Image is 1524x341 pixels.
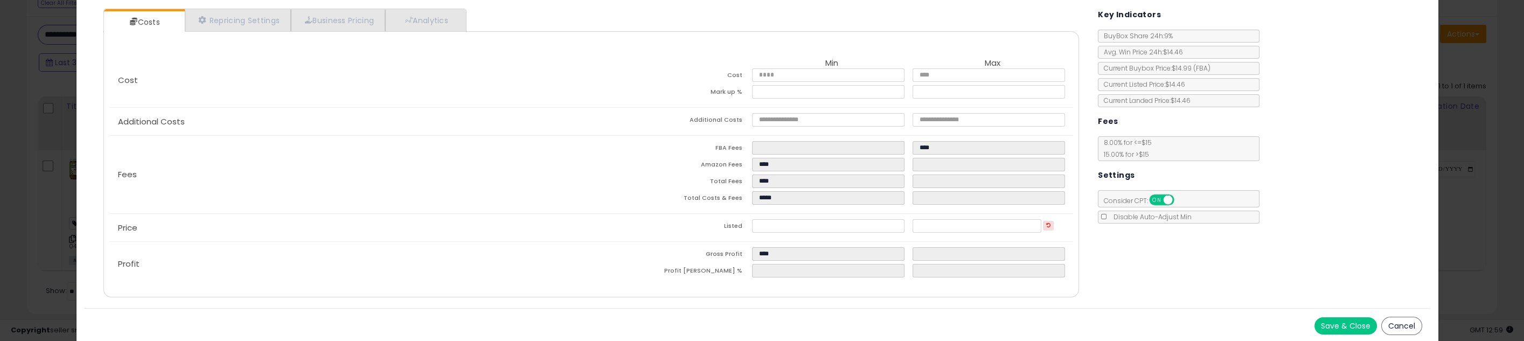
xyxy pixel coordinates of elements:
td: Total Costs & Fees [591,191,751,208]
span: 15.00 % for > $15 [1098,150,1149,159]
td: Amazon Fees [591,158,751,175]
td: Profit [PERSON_NAME] % [591,264,751,281]
span: 8.00 % for <= $15 [1098,138,1152,159]
span: Current Listed Price: $14.46 [1098,80,1185,89]
th: Max [913,59,1073,68]
a: Costs [104,11,184,33]
span: BuyBox Share 24h: 9% [1098,31,1173,40]
span: Current Landed Price: $14.46 [1098,96,1191,105]
span: Disable Auto-Adjust Min [1108,212,1192,221]
p: Fees [109,170,591,179]
p: Cost [109,76,591,85]
a: Analytics [385,9,465,31]
th: Min [752,59,913,68]
td: FBA Fees [591,141,751,158]
td: Additional Costs [591,113,751,130]
p: Price [109,224,591,232]
a: Business Pricing [291,9,385,31]
td: Gross Profit [591,247,751,264]
span: ON [1150,196,1164,205]
h5: Key Indicators [1098,8,1161,22]
button: Cancel [1381,317,1422,335]
td: Cost [591,68,751,85]
span: OFF [1173,196,1190,205]
p: Additional Costs [109,117,591,126]
a: Repricing Settings [185,9,291,31]
td: Mark up % [591,85,751,102]
td: Listed [591,219,751,236]
span: $14.99 [1172,64,1210,73]
h5: Fees [1098,115,1118,128]
h5: Settings [1098,169,1135,182]
span: Consider CPT: [1098,196,1188,205]
span: ( FBA ) [1193,64,1210,73]
button: Save & Close [1314,317,1377,335]
td: Total Fees [591,175,751,191]
p: Profit [109,260,591,268]
span: Avg. Win Price 24h: $14.46 [1098,47,1183,57]
span: Current Buybox Price: [1098,64,1210,73]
